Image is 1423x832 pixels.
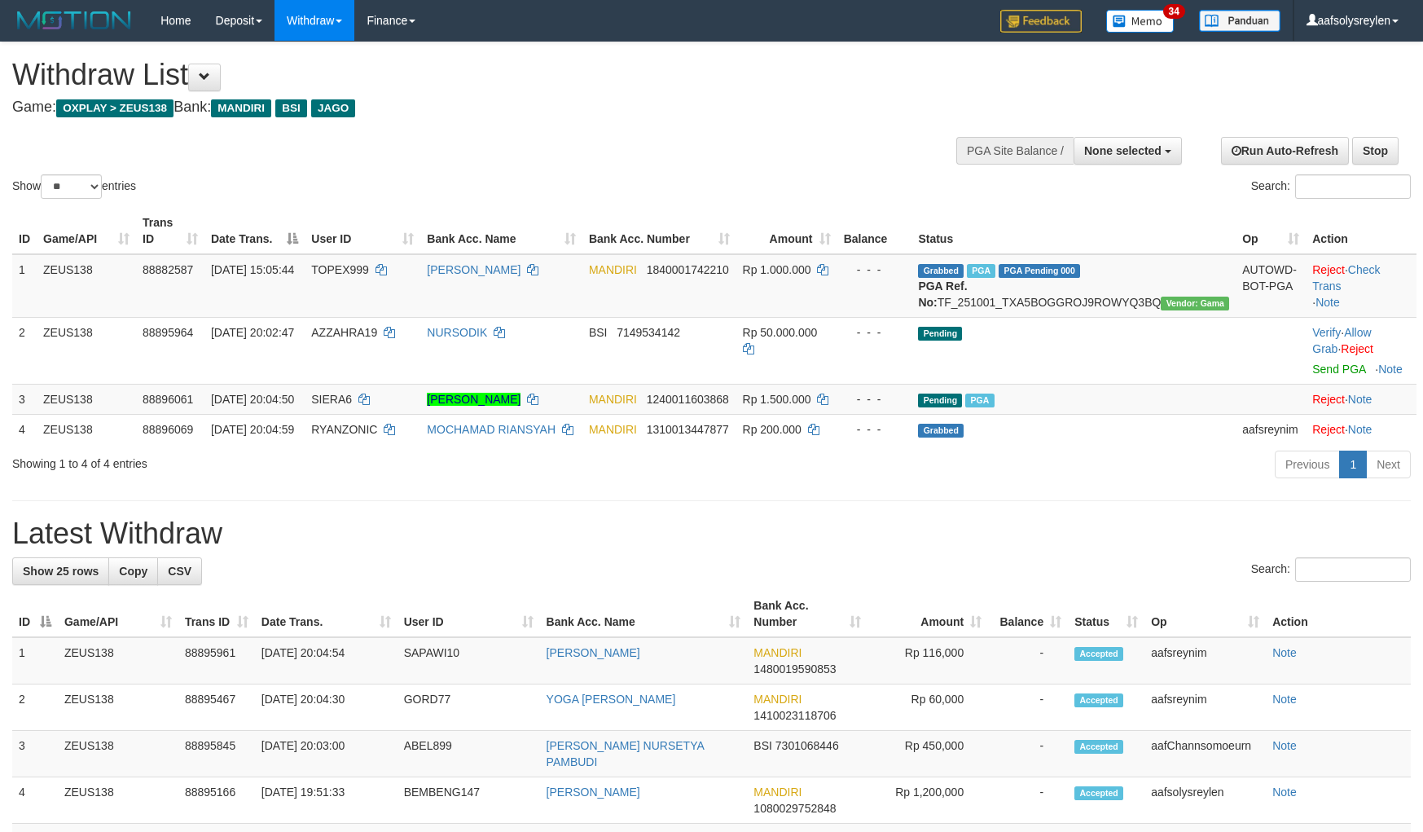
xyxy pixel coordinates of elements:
[1068,591,1144,637] th: Status: activate to sort column ascending
[844,421,906,438] div: - - -
[1306,414,1416,444] td: ·
[547,693,676,706] a: YOGA [PERSON_NAME]
[37,254,136,318] td: ZEUS138
[1312,263,1345,276] a: Reject
[275,99,307,117] span: BSI
[255,731,397,777] td: [DATE] 20:03:00
[1312,326,1371,355] span: ·
[965,394,994,407] span: Marked by aafsolysreylen
[12,208,37,254] th: ID
[837,208,912,254] th: Balance
[1366,451,1411,478] a: Next
[911,208,1236,254] th: Status
[1352,137,1399,165] a: Stop
[753,739,772,752] span: BSI
[178,731,255,777] td: 88895845
[1144,731,1266,777] td: aafChannsomoeurn
[37,384,136,414] td: ZEUS138
[753,646,802,659] span: MANDIRI
[1074,740,1123,754] span: Accepted
[397,685,540,731] td: GORD77
[1348,393,1372,406] a: Note
[1251,557,1411,582] label: Search:
[1144,685,1266,731] td: aafsreynim
[143,423,193,436] span: 88896069
[867,591,988,637] th: Amount: activate to sort column ascending
[1312,423,1345,436] a: Reject
[1341,342,1373,355] a: Reject
[12,777,58,824] td: 4
[582,208,736,254] th: Bank Acc. Number: activate to sort column ascending
[753,663,836,676] span: Copy 1480019590853 to clipboard
[918,424,964,438] span: Grabbed
[305,208,420,254] th: User ID: activate to sort column ascending
[311,326,377,339] span: AZZAHRA19
[844,262,906,278] div: - - -
[12,8,136,33] img: MOTION_logo.png
[1312,326,1341,339] a: Verify
[1144,591,1266,637] th: Op: activate to sort column ascending
[178,591,255,637] th: Trans ID: activate to sort column ascending
[211,99,271,117] span: MANDIRI
[1272,739,1297,752] a: Note
[108,557,158,585] a: Copy
[547,786,640,799] a: [PERSON_NAME]
[1295,174,1411,199] input: Search:
[311,263,369,276] span: TOPEX999
[1306,384,1416,414] td: ·
[1272,693,1297,706] a: Note
[178,685,255,731] td: 88895467
[41,174,102,199] select: Showentries
[1236,254,1306,318] td: AUTOWD-BOT-PGA
[1306,208,1416,254] th: Action
[967,264,995,278] span: Marked by aafnoeunsreypich
[1306,254,1416,318] td: · ·
[37,208,136,254] th: Game/API: activate to sort column ascending
[143,263,193,276] span: 88882587
[12,174,136,199] label: Show entries
[743,263,811,276] span: Rp 1.000.000
[988,731,1068,777] td: -
[1312,363,1365,376] a: Send PGA
[255,777,397,824] td: [DATE] 19:51:33
[736,208,837,254] th: Amount: activate to sort column ascending
[311,423,377,436] span: RYANZONIC
[1339,451,1367,478] a: 1
[753,693,802,706] span: MANDIRI
[1295,557,1411,582] input: Search:
[58,637,178,685] td: ZEUS138
[427,263,520,276] a: [PERSON_NAME]
[397,731,540,777] td: ABEL899
[1251,174,1411,199] label: Search:
[12,685,58,731] td: 2
[1106,10,1175,33] img: Button%20Memo.svg
[617,326,680,339] span: Copy 7149534142 to clipboard
[12,254,37,318] td: 1
[1315,296,1340,309] a: Note
[589,423,637,436] span: MANDIRI
[747,591,867,637] th: Bank Acc. Number: activate to sort column ascending
[12,99,933,116] h4: Game: Bank:
[844,324,906,341] div: - - -
[178,637,255,685] td: 88895961
[867,777,988,824] td: Rp 1,200,000
[1144,637,1266,685] td: aafsreynim
[743,423,802,436] span: Rp 200.000
[58,731,178,777] td: ZEUS138
[143,326,193,339] span: 88895964
[168,565,191,578] span: CSV
[427,393,520,406] a: [PERSON_NAME]
[956,137,1074,165] div: PGA Site Balance /
[211,423,294,436] span: [DATE] 20:04:59
[397,637,540,685] td: SAPAWI10
[255,591,397,637] th: Date Trans.: activate to sort column ascending
[136,208,204,254] th: Trans ID: activate to sort column ascending
[999,264,1080,278] span: PGA Pending
[988,777,1068,824] td: -
[397,777,540,824] td: BEMBENG147
[427,326,487,339] a: NURSODIK
[867,685,988,731] td: Rp 60,000
[753,786,802,799] span: MANDIRI
[427,423,556,436] a: MOCHAMAD RIANSYAH
[12,449,581,472] div: Showing 1 to 4 of 4 entries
